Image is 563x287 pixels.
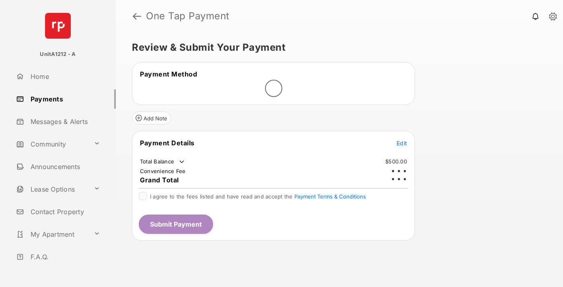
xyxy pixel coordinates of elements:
[385,158,407,165] td: $500.00
[397,140,407,147] span: Edit
[13,157,116,176] a: Announcements
[13,112,116,131] a: Messages & Alerts
[132,111,171,124] button: Add Note
[150,193,366,200] span: I agree to the fees listed and have read and accept the
[140,139,195,147] span: Payment Details
[397,139,407,147] button: Edit
[13,89,116,109] a: Payments
[13,247,116,266] a: F.A.Q.
[140,158,186,166] td: Total Balance
[146,11,230,21] strong: One Tap Payment
[140,70,197,78] span: Payment Method
[140,167,186,175] td: Convenience Fee
[13,202,116,221] a: Contact Property
[13,180,90,199] a: Lease Options
[13,225,90,244] a: My Apartment
[132,43,540,52] h5: Review & Submit Your Payment
[45,13,71,39] img: svg+xml;base64,PHN2ZyB4bWxucz0iaHR0cDovL3d3dy53My5vcmcvMjAwMC9zdmciIHdpZHRoPSI2NCIgaGVpZ2h0PSI2NC...
[294,193,366,200] button: I agree to the fees listed and have read and accept the
[40,50,76,58] p: UnitA1212 - A
[13,67,116,86] a: Home
[139,215,213,234] button: Submit Payment
[13,134,90,154] a: Community
[140,176,179,184] span: Grand Total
